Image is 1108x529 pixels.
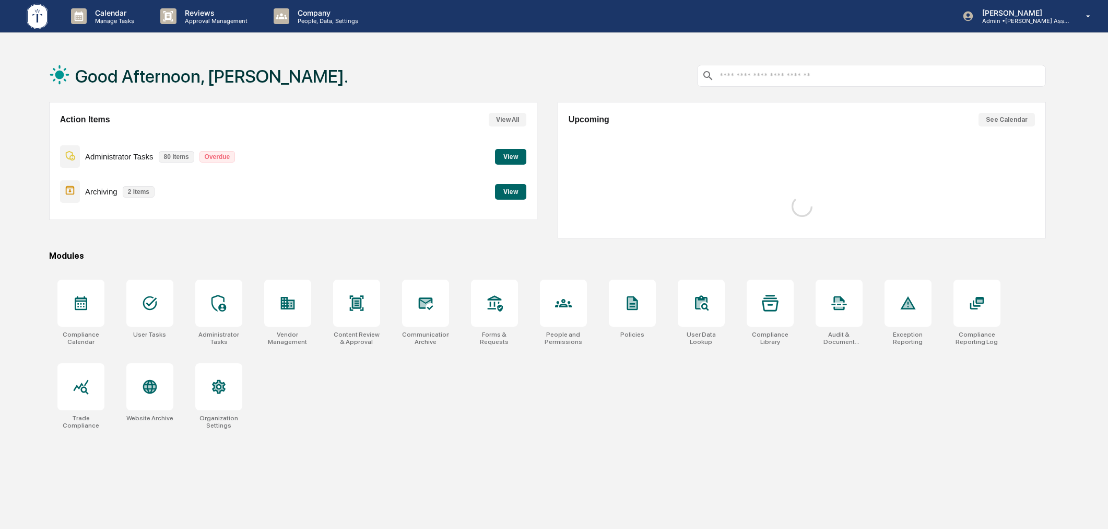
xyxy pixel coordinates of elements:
[126,415,173,422] div: Website Archive
[264,331,311,346] div: Vendor Management
[953,331,1000,346] div: Compliance Reporting Log
[495,149,526,165] button: View
[678,331,725,346] div: User Data Lookup
[57,331,104,346] div: Compliance Calendar
[25,2,50,31] img: logo
[979,113,1035,126] button: See Calendar
[495,186,526,196] a: View
[57,415,104,429] div: Trade Compliance
[75,66,348,87] h1: Good Afternoon, [PERSON_NAME].
[49,251,1046,261] div: Modules
[195,415,242,429] div: Organization Settings
[974,8,1071,17] p: [PERSON_NAME]
[489,113,526,126] button: View All
[569,115,609,124] h2: Upcoming
[87,8,139,17] p: Calendar
[85,187,117,196] p: Archiving
[123,186,155,198] p: 2 items
[816,331,863,346] div: Audit & Document Logs
[85,152,154,161] p: Administrator Tasks
[176,8,253,17] p: Reviews
[133,331,166,338] div: User Tasks
[540,331,587,346] div: People and Permissions
[159,151,194,163] p: 80 items
[885,331,932,346] div: Exception Reporting
[195,331,242,346] div: Administrator Tasks
[60,115,110,124] h2: Action Items
[87,17,139,25] p: Manage Tasks
[176,17,253,25] p: Approval Management
[471,331,518,346] div: Forms & Requests
[289,8,363,17] p: Company
[620,331,644,338] div: Policies
[402,331,449,346] div: Communications Archive
[747,331,794,346] div: Compliance Library
[199,151,235,163] p: Overdue
[495,184,526,200] button: View
[289,17,363,25] p: People, Data, Settings
[974,17,1071,25] p: Admin • [PERSON_NAME] Asset Management LLC
[333,331,380,346] div: Content Review & Approval
[495,151,526,161] a: View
